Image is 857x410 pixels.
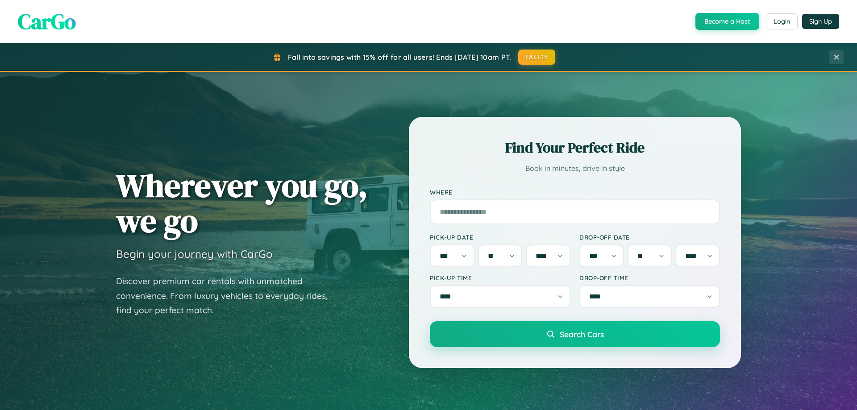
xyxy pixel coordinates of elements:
button: Sign Up [802,14,839,29]
span: Search Cars [560,329,604,339]
label: Drop-off Time [579,274,720,282]
span: CarGo [18,7,76,36]
h1: Wherever you go, we go [116,168,368,238]
label: Pick-up Date [430,233,570,241]
label: Where [430,188,720,196]
h2: Find Your Perfect Ride [430,138,720,157]
span: Fall into savings with 15% off for all users! Ends [DATE] 10am PT. [288,53,512,62]
button: FALL15 [518,50,556,65]
h3: Begin your journey with CarGo [116,247,273,261]
button: Login [766,13,798,29]
label: Drop-off Date [579,233,720,241]
p: Book in minutes, drive in style [430,162,720,175]
button: Become a Host [695,13,759,30]
button: Search Cars [430,321,720,347]
label: Pick-up Time [430,274,570,282]
p: Discover premium car rentals with unmatched convenience. From luxury vehicles to everyday rides, ... [116,274,339,318]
